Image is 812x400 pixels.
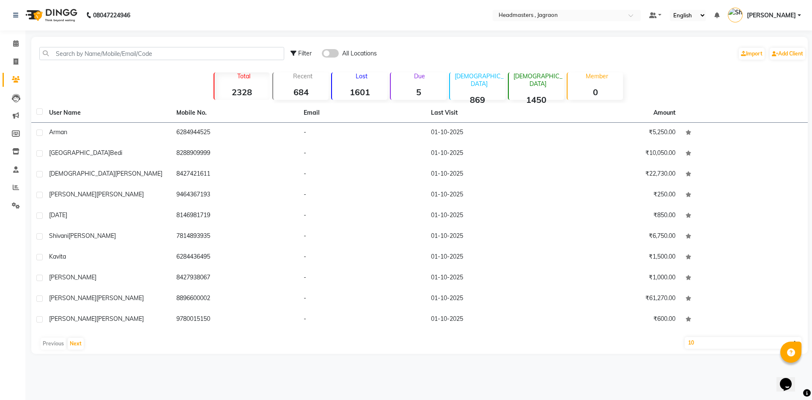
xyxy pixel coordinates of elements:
td: 01-10-2025 [426,143,553,164]
strong: 869 [450,94,505,105]
p: [DEMOGRAPHIC_DATA] [453,72,505,88]
td: ₹61,270.00 [553,289,680,309]
span: [GEOGRAPHIC_DATA] [49,149,110,157]
span: [PERSON_NAME] [49,273,96,281]
span: [DATE] [49,211,67,219]
td: 7814893935 [171,226,299,247]
td: ₹250.00 [553,185,680,206]
span: [PERSON_NAME] [115,170,162,177]
strong: 684 [273,87,329,97]
td: 6284944525 [171,123,299,143]
span: [PERSON_NAME] [747,11,796,20]
p: [DEMOGRAPHIC_DATA] [512,72,564,88]
p: Due [392,72,446,80]
p: Total [218,72,270,80]
span: [PERSON_NAME] [49,315,96,323]
span: [PERSON_NAME] [69,232,116,240]
td: 01-10-2025 [426,247,553,268]
iframe: chat widget [776,366,804,392]
span: Bedi [110,149,122,157]
span: [PERSON_NAME] [96,315,144,323]
th: Mobile No. [171,103,299,123]
th: Amount [648,103,680,122]
td: ₹600.00 [553,309,680,330]
p: Member [571,72,623,80]
img: Shivangi Jagraon [728,8,743,22]
b: 08047224946 [93,3,130,27]
p: Lost [335,72,387,80]
td: 8427938067 [171,268,299,289]
span: [DEMOGRAPHIC_DATA] [49,170,115,177]
span: Filter [298,50,312,57]
td: ₹850.00 [553,206,680,226]
th: Email [299,103,426,123]
td: 01-10-2025 [426,206,553,226]
td: 01-10-2025 [426,226,553,247]
td: 8427421611 [171,164,299,185]
td: - [299,185,426,206]
td: 01-10-2025 [426,164,553,185]
td: - [299,226,426,247]
td: 01-10-2025 [426,185,553,206]
span: [PERSON_NAME] [49,190,96,198]
td: - [299,164,426,185]
strong: 1450 [509,94,564,105]
span: All Locations [342,49,377,58]
span: Arman [49,128,67,136]
td: 01-10-2025 [426,309,553,330]
td: ₹6,750.00 [553,226,680,247]
img: logo [22,3,80,27]
td: ₹22,730.00 [553,164,680,185]
td: - [299,309,426,330]
a: Import [739,48,765,60]
strong: 1601 [332,87,387,97]
td: 01-10-2025 [426,268,553,289]
td: ₹1,000.00 [553,268,680,289]
td: 8896600002 [171,289,299,309]
p: Recent [277,72,329,80]
td: - [299,268,426,289]
th: User Name [44,103,171,123]
span: [PERSON_NAME] [96,294,144,302]
span: [PERSON_NAME] [49,294,96,302]
td: - [299,123,426,143]
td: ₹10,050.00 [553,143,680,164]
td: 01-10-2025 [426,289,553,309]
td: - [299,206,426,226]
td: 01-10-2025 [426,123,553,143]
input: Search by Name/Mobile/Email/Code [39,47,284,60]
td: ₹1,500.00 [553,247,680,268]
td: 8146981719 [171,206,299,226]
button: Next [68,338,84,350]
td: - [299,247,426,268]
td: 9464367193 [171,185,299,206]
td: 6284436495 [171,247,299,268]
td: 9780015150 [171,309,299,330]
td: - [299,143,426,164]
a: Add Client [770,48,805,60]
strong: 0 [568,87,623,97]
span: Shivani [49,232,69,240]
td: ₹5,250.00 [553,123,680,143]
strong: 5 [391,87,446,97]
strong: 2328 [214,87,270,97]
td: - [299,289,426,309]
span: Kavita [49,253,66,260]
span: [PERSON_NAME] [96,190,144,198]
th: Last Visit [426,103,553,123]
td: 8288909999 [171,143,299,164]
